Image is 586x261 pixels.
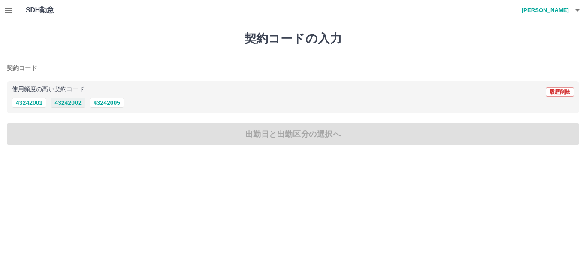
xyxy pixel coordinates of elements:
button: 43242005 [90,98,124,108]
p: 使用頻度の高い契約コード [12,86,85,92]
button: 履歴削除 [546,87,574,97]
button: 43242002 [51,98,85,108]
h1: 契約コードの入力 [7,31,579,46]
button: 43242001 [12,98,46,108]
